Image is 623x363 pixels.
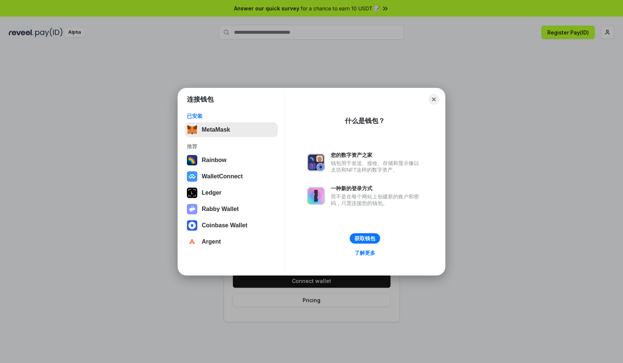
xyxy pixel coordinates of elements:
[202,222,247,229] div: Coinbase Wallet
[187,143,276,150] div: 推荐
[307,187,325,205] img: svg+xml,%3Csvg%20xmlns%3D%22http%3A%2F%2Fwww.w3.org%2F2000%2Fsvg%22%20fill%3D%22none%22%20viewBox...
[429,94,439,105] button: Close
[350,233,380,244] button: 获取钱包
[307,154,325,171] img: svg+xml,%3Csvg%20xmlns%3D%22http%3A%2F%2Fwww.w3.org%2F2000%2Fsvg%22%20fill%3D%22none%22%20viewBox...
[185,234,278,249] button: Argent
[331,152,423,158] div: 您的数字资产之家
[187,113,276,119] div: 已安装
[331,160,423,173] div: 钱包用于发送、接收、存储和显示像以太坊和NFT这样的数字资产。
[187,125,197,135] img: svg+xml,%3Csvg%20fill%3D%22none%22%20height%3D%2233%22%20viewBox%3D%220%200%2035%2033%22%20width%...
[187,95,214,104] h1: 连接钱包
[202,126,230,133] div: MetaMask
[202,173,243,180] div: WalletConnect
[202,157,227,164] div: Rainbow
[187,204,197,214] img: svg+xml,%3Csvg%20xmlns%3D%22http%3A%2F%2Fwww.w3.org%2F2000%2Fsvg%22%20fill%3D%22none%22%20viewBox...
[350,248,380,258] a: 了解更多
[185,218,278,233] button: Coinbase Wallet
[345,116,385,125] div: 什么是钱包？
[202,238,221,245] div: Argent
[185,122,278,137] button: MetaMask
[187,155,197,165] img: svg+xml,%3Csvg%20width%3D%22120%22%20height%3D%22120%22%20viewBox%3D%220%200%20120%20120%22%20fil...
[355,250,375,256] div: 了解更多
[187,220,197,231] img: svg+xml,%3Csvg%20width%3D%2228%22%20height%3D%2228%22%20viewBox%3D%220%200%2028%2028%22%20fill%3D...
[185,153,278,168] button: Rainbow
[331,185,423,192] div: 一种新的登录方式
[331,193,423,207] div: 而不是在每个网站上创建新的账户和密码，只需连接您的钱包。
[185,169,278,184] button: WalletConnect
[202,206,239,212] div: Rabby Wallet
[355,235,375,242] div: 获取钱包
[187,171,197,182] img: svg+xml,%3Csvg%20width%3D%2228%22%20height%3D%2228%22%20viewBox%3D%220%200%2028%2028%22%20fill%3D...
[202,189,221,196] div: Ledger
[187,237,197,247] img: svg+xml,%3Csvg%20width%3D%2228%22%20height%3D%2228%22%20viewBox%3D%220%200%2028%2028%22%20fill%3D...
[187,188,197,198] img: svg+xml,%3Csvg%20xmlns%3D%22http%3A%2F%2Fwww.w3.org%2F2000%2Fsvg%22%20width%3D%2228%22%20height%3...
[185,202,278,217] button: Rabby Wallet
[185,185,278,200] button: Ledger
